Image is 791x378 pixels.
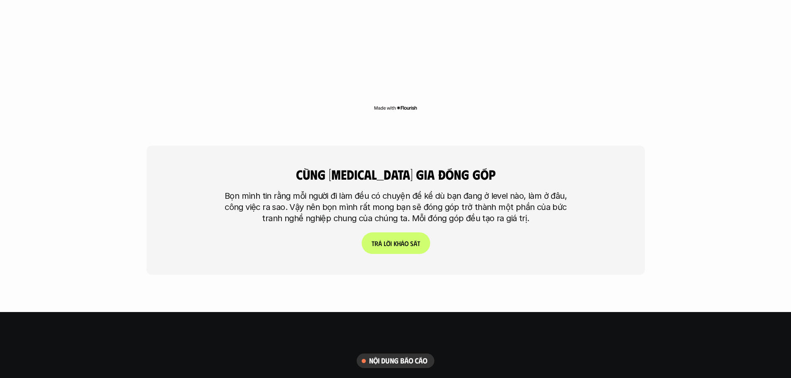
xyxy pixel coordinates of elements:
[404,239,408,247] span: o
[400,239,404,247] span: ả
[397,239,400,247] span: h
[261,166,531,182] h4: cùng [MEDICAL_DATA] gia đóng góp
[413,239,417,247] span: á
[410,239,413,247] span: s
[417,239,420,247] span: t
[390,239,392,247] span: i
[369,356,428,366] h6: nội dung báo cáo
[386,239,390,247] span: ờ
[383,239,386,247] span: l
[374,239,378,247] span: r
[374,105,417,111] img: Made with Flourish
[393,239,397,247] span: k
[361,232,430,254] a: Trảlờikhảosát
[378,239,382,247] span: ả
[219,190,572,224] p: Bọn mình tin rằng mỗi người đi làm đều có chuyện để kể dù bạn đang ở level nào, làm ở đâu, công v...
[371,239,374,247] span: T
